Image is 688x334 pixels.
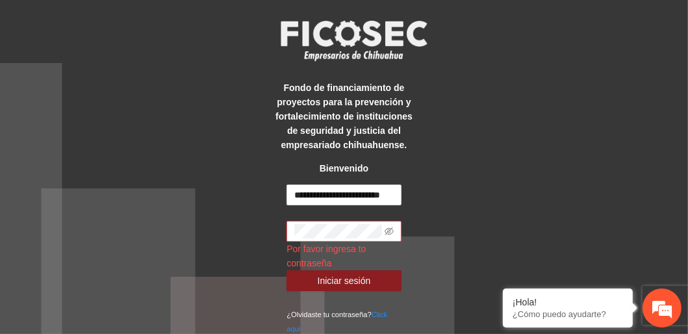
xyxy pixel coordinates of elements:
[318,274,371,288] span: Iniciar sesión
[275,83,413,150] strong: Fondo de financiamiento de proyectos para la prevención y fortalecimiento de instituciones de seg...
[513,297,623,307] div: ¡Hola!
[287,242,401,270] div: Por favor ingresa to contraseña
[287,270,401,291] button: Iniciar sesión
[75,100,179,231] span: Estamos en línea.
[287,311,387,333] a: Click aqui
[320,163,368,173] strong: Bienvenido
[385,227,394,236] span: eye-invisible
[68,66,218,83] div: Chatee con nosotros ahora
[287,311,387,333] small: ¿Olvidaste tu contraseña?
[6,208,248,253] textarea: Escriba su mensaje y pulse “Intro”
[272,16,435,64] img: logo
[213,6,244,38] div: Minimizar ventana de chat en vivo
[513,309,623,319] p: ¿Cómo puedo ayudarte?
